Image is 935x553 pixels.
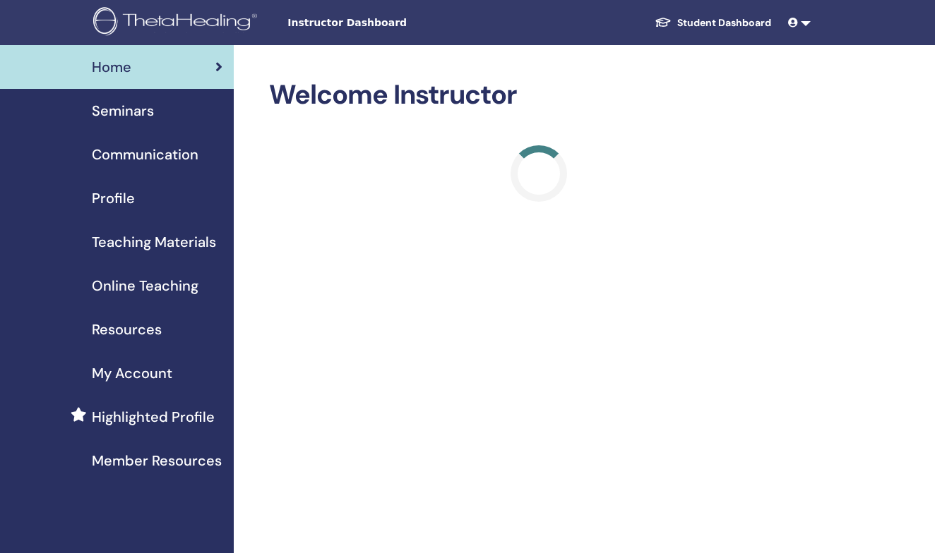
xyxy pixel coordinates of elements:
[92,450,222,471] span: Member Resources
[92,319,162,340] span: Resources
[92,56,131,78] span: Home
[92,188,135,209] span: Profile
[92,231,216,253] span: Teaching Materials
[92,406,215,427] span: Highlighted Profile
[269,79,808,111] h2: Welcome Instructor
[92,144,198,165] span: Communication
[93,7,262,39] img: logo.png
[92,275,198,296] span: Online Teaching
[287,16,499,30] span: Instructor Dashboard
[92,363,172,384] span: My Account
[92,100,154,121] span: Seminars
[655,16,672,28] img: graduation-cap-white.svg
[643,10,782,36] a: Student Dashboard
